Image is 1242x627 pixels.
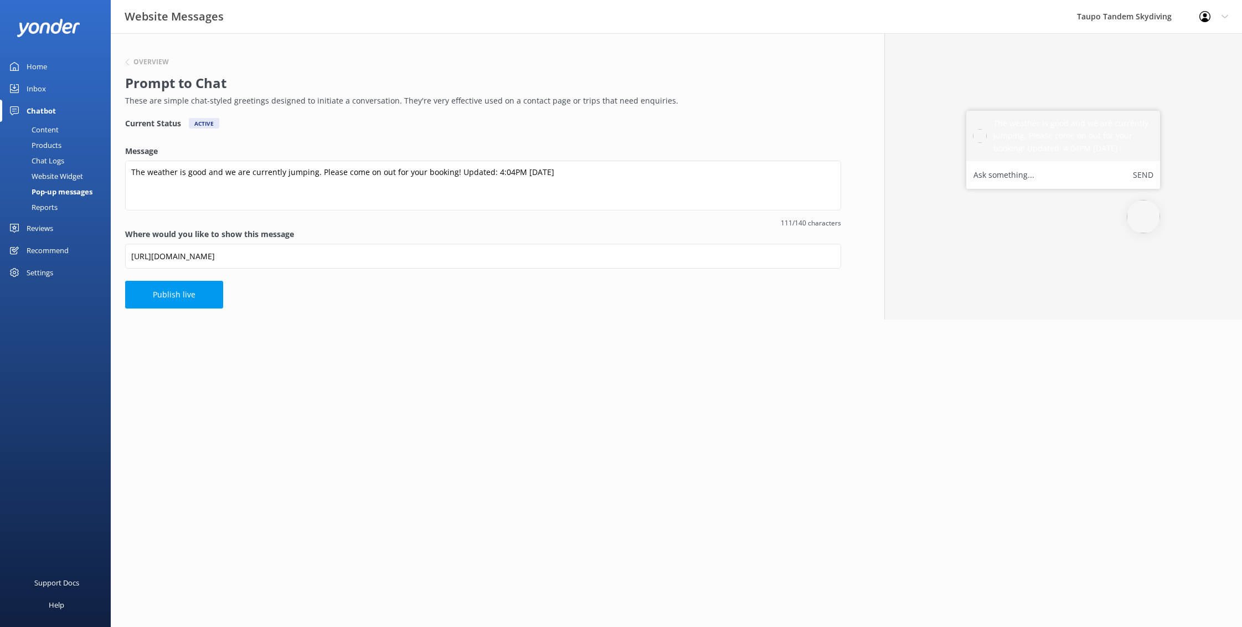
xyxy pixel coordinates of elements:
h4: Current Status [125,118,181,129]
a: Reports [7,199,111,215]
a: Pop-up messages [7,184,111,199]
div: Reviews [27,217,53,239]
label: Ask something... [973,168,1034,182]
a: Chat Logs [7,153,111,168]
div: Home [27,55,47,78]
h5: The weather is good and we are currently jumping. Please come on out for your booking! Updated: 4... [993,117,1153,155]
div: Settings [27,261,53,284]
button: Send [1133,168,1153,182]
p: These are simple chat-styled greetings designed to initiate a conversation. They're very effectiv... [125,95,836,107]
div: Chatbot [27,100,56,122]
a: Content [7,122,111,137]
div: Recommend [27,239,69,261]
button: Overview [125,59,169,65]
textarea: The weather is good and we are currently jumping. Please come on out for your booking! Updated: 4... [125,161,841,210]
a: Website Widget [7,168,111,184]
img: yonder-white-logo.png [17,19,80,37]
button: Publish live [125,281,223,309]
div: Active [189,118,219,129]
div: Pop-up messages [7,184,92,199]
h3: Website Messages [125,8,224,25]
div: Products [7,137,61,153]
label: Where would you like to show this message [125,228,841,240]
input: https://www.example.com/page [125,244,841,269]
div: Support Docs [34,572,79,594]
span: 111/140 characters [125,218,841,228]
div: Chat Logs [7,153,64,168]
label: Message [125,145,841,157]
div: Inbox [27,78,46,100]
h6: Overview [133,59,169,65]
div: Content [7,122,59,137]
div: Website Widget [7,168,83,184]
a: Products [7,137,111,153]
div: Reports [7,199,58,215]
h2: Prompt to Chat [125,73,836,94]
div: Help [49,594,64,616]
